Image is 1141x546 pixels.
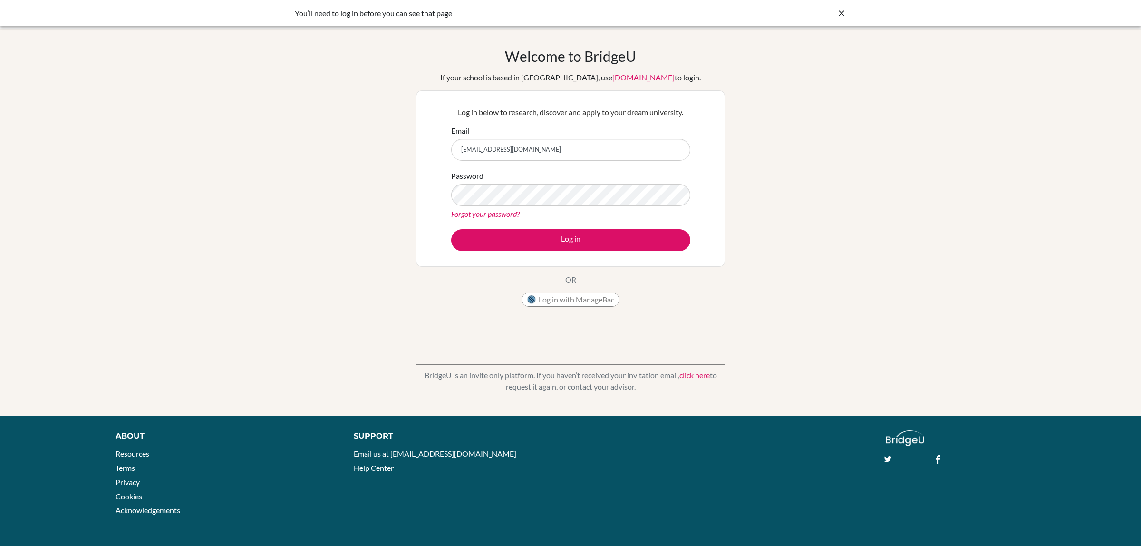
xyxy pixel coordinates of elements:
[116,463,135,472] a: Terms
[295,8,704,19] div: You’ll need to log in before you can see that page
[522,292,619,307] button: Log in with ManageBac
[354,449,516,458] a: Email us at [EMAIL_ADDRESS][DOMAIN_NAME]
[416,370,725,392] p: BridgeU is an invite only platform. If you haven’t received your invitation email, to request it ...
[451,209,520,218] a: Forgot your password?
[116,506,180,515] a: Acknowledgements
[679,370,710,380] a: click here
[612,73,675,82] a: [DOMAIN_NAME]
[505,48,636,65] h1: Welcome to BridgeU
[116,449,149,458] a: Resources
[116,478,140,487] a: Privacy
[116,492,142,501] a: Cookies
[886,430,924,446] img: logo_white@2x-f4f0deed5e89b7ecb1c2cc34c3e3d731f90f0f143d5ea2071677605dd97b5244.png
[354,463,394,472] a: Help Center
[440,72,701,83] div: If your school is based in [GEOGRAPHIC_DATA], use to login.
[116,430,332,442] div: About
[354,430,558,442] div: Support
[451,107,690,118] p: Log in below to research, discover and apply to your dream university.
[451,229,690,251] button: Log in
[451,125,469,136] label: Email
[451,170,483,182] label: Password
[565,274,576,285] p: OR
